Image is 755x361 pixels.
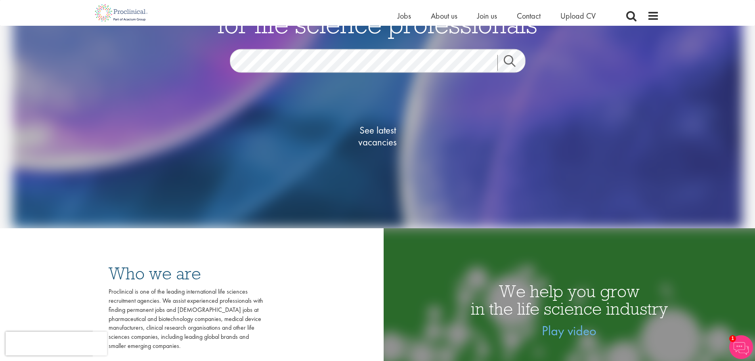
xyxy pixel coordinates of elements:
div: Proclinical is one of the leading international life sciences recruitment agencies. We assist exp... [109,287,263,351]
a: Join us [477,11,497,21]
span: 1 [729,335,736,342]
span: See latest vacancies [338,124,417,148]
a: Job search submit button [497,55,531,71]
a: Jobs [398,11,411,21]
img: Chatbot [729,335,753,359]
a: About us [431,11,457,21]
a: Contact [517,11,541,21]
a: Upload CV [560,11,596,21]
iframe: reCAPTCHA [6,332,107,355]
a: Play video [542,322,596,339]
h3: Who we are [109,265,263,282]
a: See latestvacancies [338,93,417,180]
